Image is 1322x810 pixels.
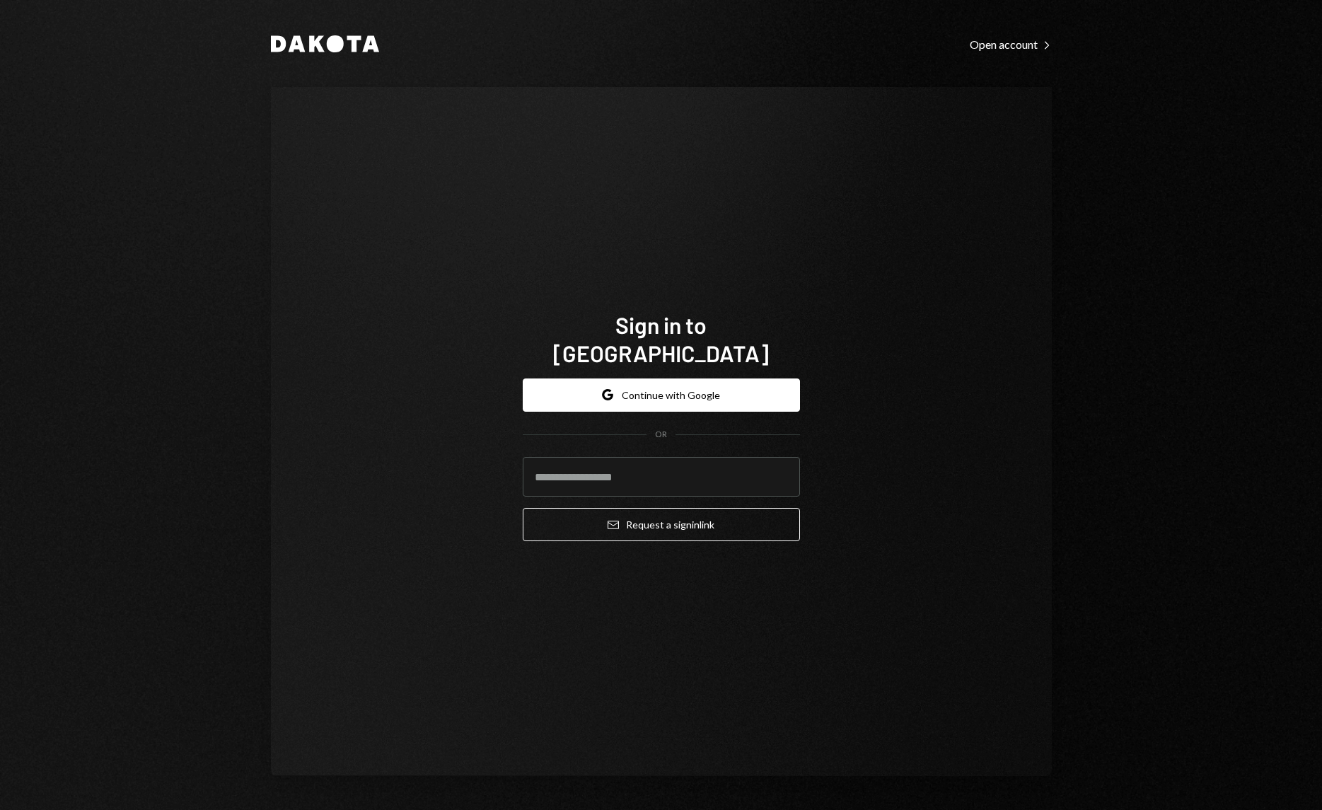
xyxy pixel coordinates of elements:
[523,378,800,412] button: Continue with Google
[523,508,800,541] button: Request a signinlink
[655,429,667,441] div: OR
[970,36,1052,52] a: Open account
[970,37,1052,52] div: Open account
[523,311,800,367] h1: Sign in to [GEOGRAPHIC_DATA]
